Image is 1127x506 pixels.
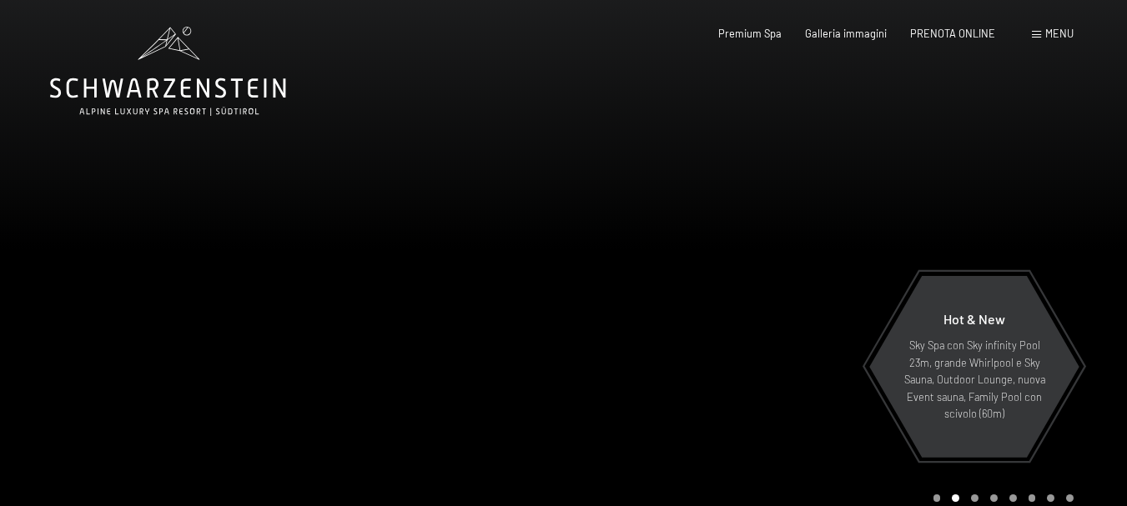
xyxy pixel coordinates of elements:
[902,337,1047,422] p: Sky Spa con Sky infinity Pool 23m, grande Whirlpool e Sky Sauna, Outdoor Lounge, nuova Event saun...
[971,494,979,502] div: Carousel Page 3
[805,27,887,40] a: Galleria immagini
[1066,494,1074,502] div: Carousel Page 8
[990,494,998,502] div: Carousel Page 4
[1045,27,1074,40] span: Menu
[1029,494,1036,502] div: Carousel Page 6
[718,27,782,40] a: Premium Spa
[910,27,995,40] a: PRENOTA ONLINE
[928,494,1074,502] div: Carousel Pagination
[933,494,941,502] div: Carousel Page 1
[943,311,1005,327] span: Hot & New
[1009,494,1017,502] div: Carousel Page 5
[868,275,1080,458] a: Hot & New Sky Spa con Sky infinity Pool 23m, grande Whirlpool e Sky Sauna, Outdoor Lounge, nuova ...
[952,494,959,502] div: Carousel Page 2 (Current Slide)
[1047,494,1054,502] div: Carousel Page 7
